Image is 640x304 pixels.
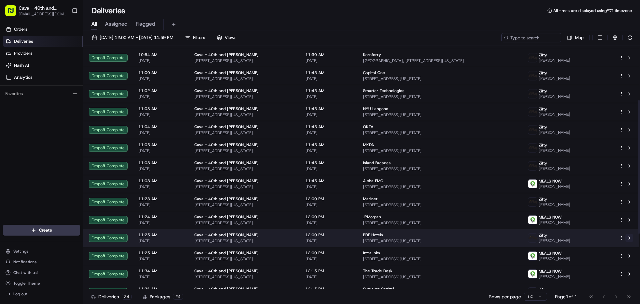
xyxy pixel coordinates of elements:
[14,38,33,44] span: Deliveries
[528,198,537,206] img: zifty-logo-trans-sq.png
[363,274,518,280] span: [STREET_ADDRESS][US_STATE]
[3,48,83,59] a: Providers
[305,166,352,172] span: [DATE]
[194,112,295,117] span: [STREET_ADDRESS][US_STATE]
[305,178,352,184] span: 11:45 AM
[21,121,48,127] span: 40th Madison
[13,149,51,156] span: Knowledge Base
[305,88,352,93] span: 11:45 AM
[539,233,547,238] span: Zifty
[305,112,352,117] span: [DATE]
[3,247,80,256] button: Settings
[138,202,184,208] span: [DATE]
[194,232,259,238] span: Cava - 40th and [PERSON_NAME]
[363,88,404,93] span: Smarter Technologies
[363,286,394,292] span: Surveyor Capital
[3,279,80,288] button: Toggle Theme
[363,256,518,262] span: [STREET_ADDRESS][US_STATE]
[363,94,518,99] span: [STREET_ADDRESS][US_STATE]
[539,130,570,135] span: [PERSON_NAME]
[528,162,537,170] img: zifty-logo-trans-sq.png
[363,148,518,154] span: [STREET_ADDRESS][US_STATE]
[3,60,83,71] a: Nash AI
[305,286,352,292] span: 12:15 PM
[194,124,259,129] span: Cava - 40th and [PERSON_NAME]
[539,94,570,99] span: [PERSON_NAME]
[305,130,352,135] span: [DATE]
[19,11,66,17] button: [EMAIL_ADDRESS][DOMAIN_NAME]
[539,197,547,202] span: Zifty
[305,250,352,256] span: 12:00 PM
[305,52,352,57] span: 11:30 AM
[7,150,12,155] div: 📗
[363,196,378,202] span: Mariner
[539,179,562,184] span: MEALS NOW
[194,286,259,292] span: Cava - 40th and [PERSON_NAME]
[539,58,570,63] span: [PERSON_NAME]
[138,238,184,244] span: [DATE]
[7,97,17,108] img: Angelique Valdez
[539,166,570,171] span: [PERSON_NAME]
[138,88,184,93] span: 11:02 AM
[17,43,110,50] input: Clear
[305,214,352,220] span: 12:00 PM
[138,184,184,190] span: [DATE]
[539,52,547,58] span: Zifty
[539,215,562,220] span: MEALS NOW
[528,252,537,260] img: melas_now_logo.png
[305,232,352,238] span: 12:00 PM
[138,214,184,220] span: 11:24 AM
[528,89,537,98] img: zifty-logo-trans-sq.png
[49,121,51,127] span: •
[113,66,121,74] button: Start new chat
[194,106,259,111] span: Cava - 40th and [PERSON_NAME]
[194,184,295,190] span: [STREET_ADDRESS][US_STATE]
[194,214,259,220] span: Cava - 40th and [PERSON_NAME]
[194,70,259,75] span: Cava - 40th and [PERSON_NAME]
[363,58,518,63] span: [GEOGRAPHIC_DATA], [STREET_ADDRESS][US_STATE]
[194,256,295,262] span: [STREET_ADDRESS][US_STATE]
[138,142,184,147] span: 11:05 AM
[501,33,561,42] input: Type to search
[528,270,537,278] img: melas_now_logo.png
[363,52,381,57] span: Kornferry
[539,106,547,112] span: Zifty
[363,232,383,238] span: BRE Hotels
[214,33,239,42] button: Views
[539,220,570,225] span: [PERSON_NAME]
[30,64,109,70] div: Start new chat
[305,58,352,63] span: [DATE]
[14,62,29,68] span: Nash AI
[138,196,184,202] span: 11:23 AM
[539,76,570,81] span: [PERSON_NAME]
[305,256,352,262] span: [DATE]
[539,142,547,148] span: Zifty
[89,33,176,42] button: [DATE] 12:00 AM - [DATE] 11:59 PM
[100,35,173,41] span: [DATE] 12:00 AM - [DATE] 11:59 PM
[91,5,125,16] h1: Deliveries
[13,104,19,109] img: 1736555255976-a54dd68f-1ca7-489b-9aae-adbdc363a1c4
[182,33,208,42] button: Filters
[47,165,81,171] a: Powered byPylon
[138,58,184,63] span: [DATE]
[363,112,518,117] span: [STREET_ADDRESS][US_STATE]
[528,216,537,224] img: melas_now_logo.png
[489,293,521,300] p: Rows per page
[194,250,259,256] span: Cava - 40th and [PERSON_NAME]
[194,88,259,93] span: Cava - 40th and [PERSON_NAME]
[539,88,547,94] span: Zifty
[138,274,184,280] span: [DATE]
[539,112,570,117] span: [PERSON_NAME]
[305,274,352,280] span: [DATE]
[138,178,184,184] span: 11:08 AM
[363,202,518,208] span: [STREET_ADDRESS][US_STATE]
[528,125,537,134] img: zifty-logo-trans-sq.png
[173,294,183,300] div: 24
[305,268,352,274] span: 12:15 PM
[19,5,66,11] button: Cava - 40th and [PERSON_NAME]
[122,294,132,300] div: 24
[363,268,392,274] span: The Trade Desk
[539,202,570,207] span: [PERSON_NAME]
[138,106,184,111] span: 11:03 AM
[138,268,184,274] span: 11:34 AM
